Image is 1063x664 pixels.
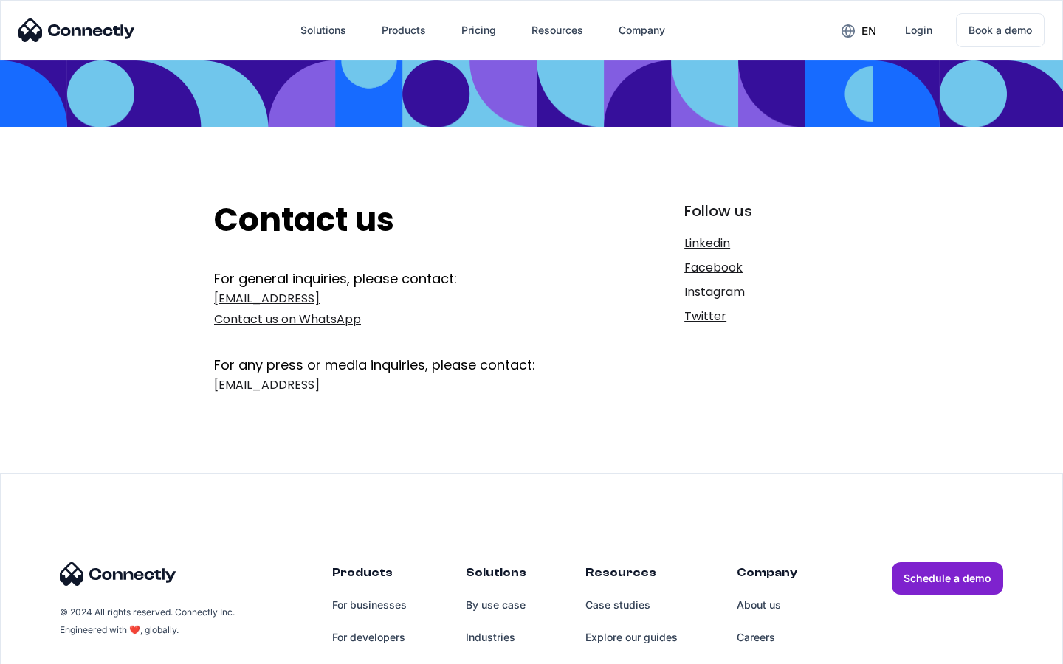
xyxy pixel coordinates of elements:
a: By use case [466,589,526,621]
a: Login [893,13,944,48]
div: Follow us [684,201,849,221]
ul: Language list [30,638,89,659]
div: en [861,21,876,41]
div: Products [332,562,407,589]
img: Connectly Logo [60,562,176,586]
div: Company [619,20,665,41]
a: [EMAIL_ADDRESS] [214,375,588,395]
a: Industries [466,621,526,654]
a: Case studies [585,589,678,621]
a: About us [737,589,797,621]
div: Resources [585,562,678,589]
div: © 2024 All rights reserved. Connectly Inc. Engineered with ❤️, globally. [60,604,237,639]
a: For developers [332,621,407,654]
a: Facebook [684,257,849,278]
h2: Contact us [214,201,588,240]
a: Linkedin [684,233,849,254]
a: Twitter [684,306,849,327]
div: Login [905,20,932,41]
div: For general inquiries, please contact: [214,269,588,288]
aside: Language selected: English [15,638,89,659]
div: Resources [531,20,583,41]
a: Book a demo [956,13,1045,47]
div: Products [382,20,426,41]
a: [EMAIL_ADDRESS]Contact us on WhatsApp [214,288,588,330]
div: Solutions [466,562,526,589]
a: Careers [737,621,797,654]
div: Pricing [461,20,496,41]
div: For any press or media inquiries, please contact: [214,333,588,375]
div: Solutions [300,20,346,41]
img: Connectly Logo [18,18,135,42]
a: Schedule a demo [892,562,1003,595]
a: Explore our guides [585,621,678,654]
a: For businesses [332,589,407,621]
div: Company [737,562,797,589]
a: Instagram [684,282,849,302]
a: Pricing [450,13,508,48]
